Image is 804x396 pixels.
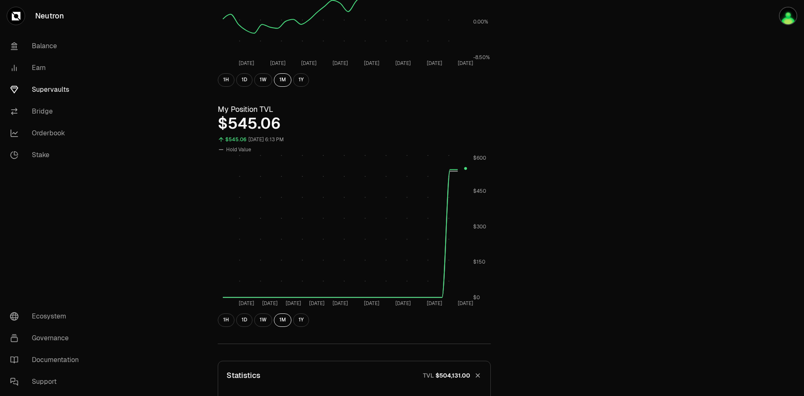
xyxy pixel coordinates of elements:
tspan: [DATE] [427,300,442,307]
button: 1Y [293,73,309,87]
a: Governance [3,327,90,349]
tspan: [DATE] [301,60,317,67]
button: 1H [218,313,234,327]
tspan: $0 [473,294,480,301]
h3: My Position TVL [218,104,491,115]
tspan: 0.00% [473,18,488,25]
tspan: [DATE] [286,300,301,307]
tspan: [DATE] [332,300,348,307]
button: 1W [254,73,272,87]
tspan: $600 [473,155,486,161]
p: TVL [423,371,434,380]
a: Orderbook [3,122,90,144]
button: 1Y [293,313,309,327]
tspan: [DATE] [395,60,411,67]
tspan: $300 [473,223,486,230]
img: picsou [779,7,797,25]
a: Stake [3,144,90,166]
div: [DATE] 6:13 PM [248,135,284,145]
tspan: $450 [473,188,486,194]
span: Hold Value [226,146,251,153]
button: 1M [274,313,291,327]
tspan: [DATE] [309,300,325,307]
tspan: [DATE] [262,300,278,307]
tspan: [DATE] [239,300,254,307]
tspan: [DATE] [427,60,442,67]
button: 1W [254,313,272,327]
a: Documentation [3,349,90,371]
button: 1D [236,313,253,327]
a: Earn [3,57,90,79]
tspan: [DATE] [364,300,379,307]
a: Balance [3,35,90,57]
a: Support [3,371,90,393]
tspan: [DATE] [458,300,473,307]
tspan: $150 [473,259,485,265]
button: 1M [274,73,291,87]
button: 1H [218,73,234,87]
tspan: [DATE] [458,60,473,67]
a: Ecosystem [3,305,90,327]
a: Supervaults [3,79,90,101]
span: $504,131.00 [435,371,470,380]
tspan: -8.50% [473,54,490,61]
a: Bridge [3,101,90,122]
tspan: [DATE] [239,60,254,67]
button: 1D [236,73,253,87]
tspan: [DATE] [270,60,286,67]
tspan: [DATE] [364,60,379,67]
button: StatisticsTVL$504,131.00 [218,361,490,390]
tspan: [DATE] [332,60,348,67]
tspan: [DATE] [395,300,411,307]
div: $545.06 [218,115,491,132]
div: $545.06 [225,135,247,145]
p: Statistics [227,370,260,381]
